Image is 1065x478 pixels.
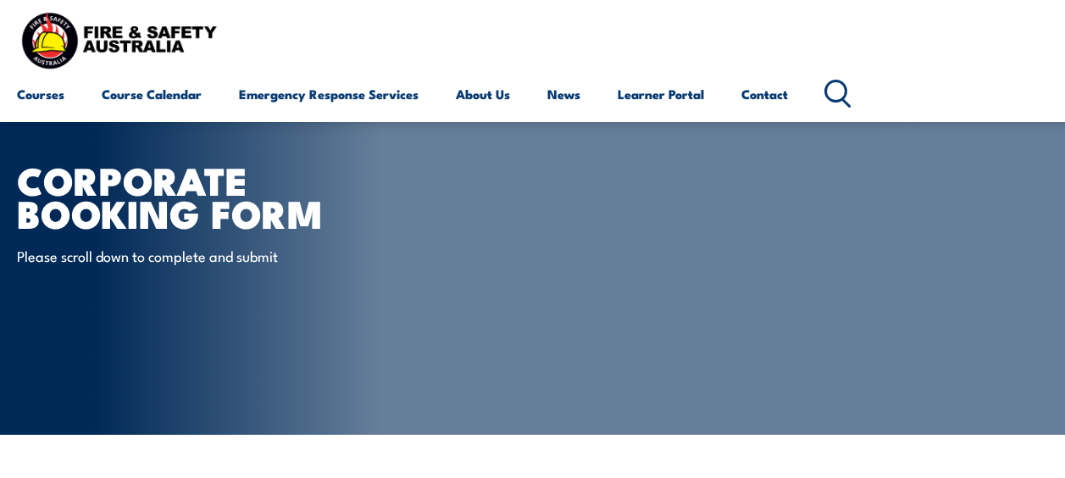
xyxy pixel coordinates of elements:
[741,74,788,114] a: Contact
[618,74,704,114] a: Learner Portal
[17,246,326,265] p: Please scroll down to complete and submit
[102,74,202,114] a: Course Calendar
[239,74,419,114] a: Emergency Response Services
[17,163,435,229] h1: Corporate Booking Form
[547,74,580,114] a: News
[456,74,510,114] a: About Us
[17,74,64,114] a: Courses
